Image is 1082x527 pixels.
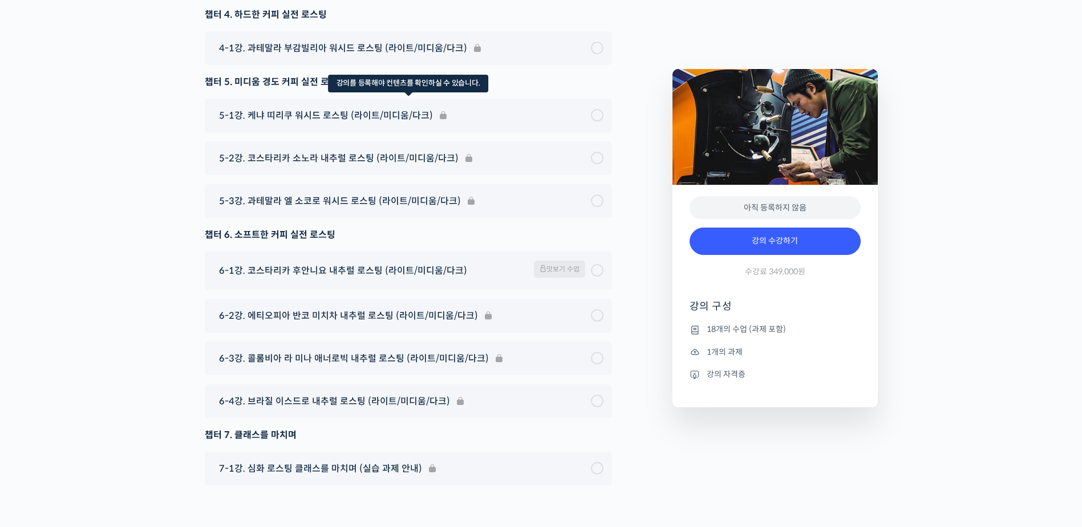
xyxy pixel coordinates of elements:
div: 챕터 4. 하드한 커피 실전 로스팅 [205,7,612,22]
a: 설정 [147,362,219,390]
span: 맛보기 수업 [534,261,585,278]
div: 챕터 6. 소프트한 커피 실전 로스팅 [205,227,612,242]
a: 대화 [75,362,147,390]
h4: 강의 구성 [690,299,861,322]
span: 6-1강. 코스타리카 후안니요 내추럴 로스팅 (라이트/미디움/다크) [219,263,467,278]
div: 아직 등록하지 않음 [690,196,861,220]
span: 수강료 349,000원 [745,266,805,277]
a: 6-1강. 코스타리카 후안니요 내추럴 로스팅 (라이트/미디움/다크) 맛보기 수업 [213,261,603,281]
span: 홈 [36,379,43,388]
a: 강의 수강하기 [690,228,861,255]
li: 18개의 수업 (과제 포함) [690,323,861,337]
li: 강의 자격증 [690,367,861,381]
div: 챕터 5. 미디움 경도 커피 실전 로스팅 [205,74,612,90]
li: 1개의 과제 [690,345,861,359]
span: 대화 [104,379,118,388]
div: 챕터 7. 클래스를 마치며 [205,427,612,443]
a: 홈 [3,362,75,390]
span: 설정 [176,379,190,388]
